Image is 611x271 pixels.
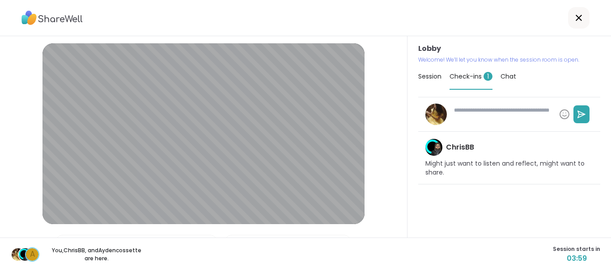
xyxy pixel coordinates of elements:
[30,249,35,260] span: A
[59,235,68,253] img: Microphone
[418,43,600,54] h3: Lobby
[12,248,24,261] img: mrsperozek43
[484,72,492,81] span: 1
[240,235,242,253] span: |
[71,235,73,253] span: |
[229,235,237,253] img: Camera
[19,248,31,261] img: ChrisBB
[425,159,593,177] p: Might just want to listen and reflect, might want to share.
[553,245,600,253] span: Session starts in
[425,104,447,125] img: mrsperozek43
[501,72,516,81] span: Chat
[425,139,442,156] img: ChrisBB
[21,8,83,28] img: ShareWell Logo
[446,142,474,152] h4: ChrisBB
[47,246,147,263] p: You, ChrisBB , and Aydencossette are here.
[418,72,441,81] span: Session
[418,56,600,64] p: Welcome! We’ll let you know when the session room is open.
[553,253,600,264] span: 03:59
[450,72,492,81] span: Check-ins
